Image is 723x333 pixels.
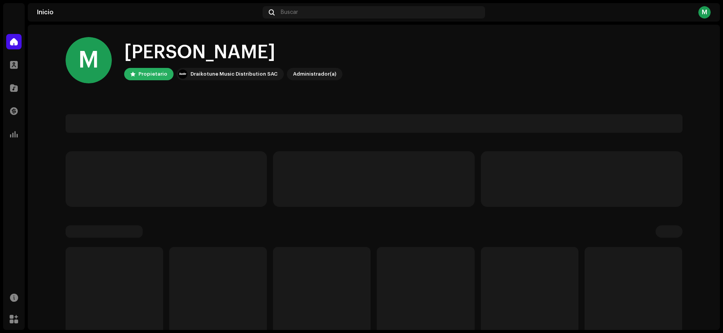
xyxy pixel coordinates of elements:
div: Propietario [138,69,167,79]
img: 10370c6a-d0e2-4592-b8a2-38f444b0ca44 [178,69,187,79]
div: M [66,37,112,83]
div: [PERSON_NAME] [124,40,342,65]
div: Inicio [37,9,260,15]
div: M [698,6,711,19]
span: Buscar [281,9,298,15]
div: Draikotune Music Distribution SAC [190,69,278,79]
div: Administrador(a) [293,69,336,79]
